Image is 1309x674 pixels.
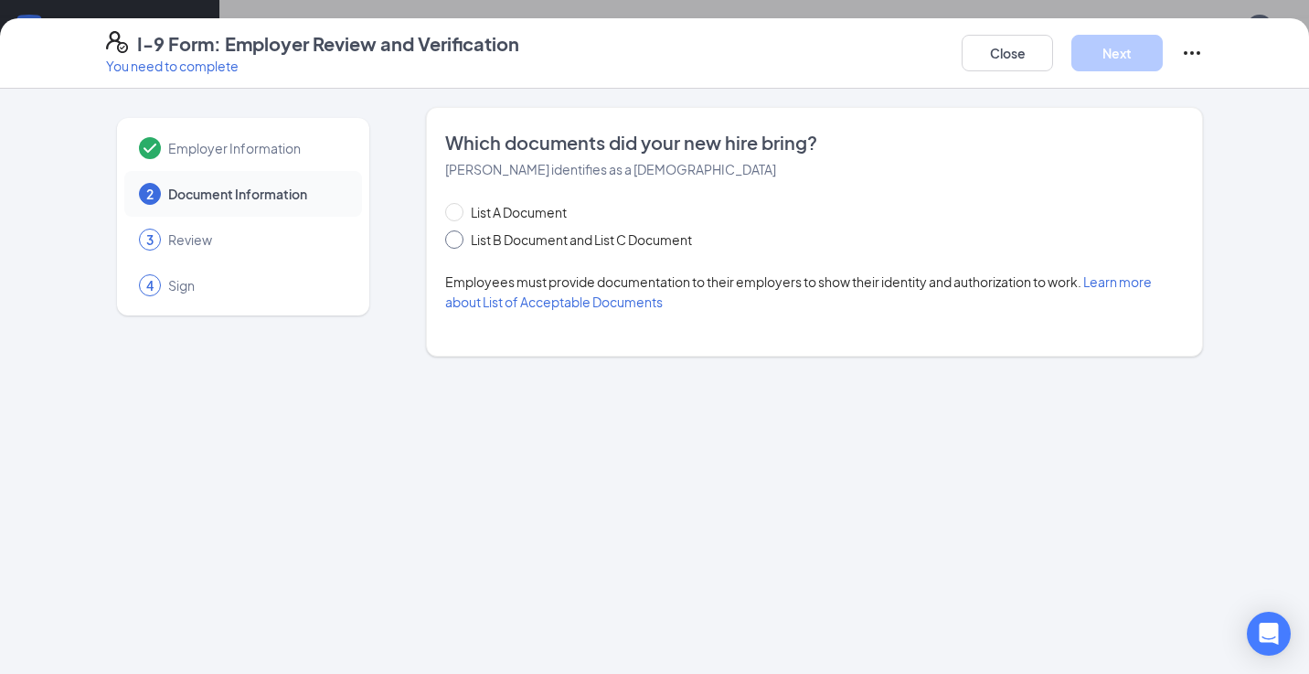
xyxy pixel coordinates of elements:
[168,230,344,249] span: Review
[463,202,574,222] span: List A Document
[146,185,154,203] span: 2
[463,230,699,250] span: List B Document and List C Document
[445,161,776,177] span: [PERSON_NAME] identifies as a [DEMOGRAPHIC_DATA]
[445,130,1184,155] span: Which documents did your new hire bring?
[168,185,344,203] span: Document Information
[445,273,1152,310] span: Employees must provide documentation to their employers to show their identity and authorization ...
[1181,42,1203,64] svg: Ellipses
[106,31,128,53] svg: FormI9EVerifyIcon
[962,35,1053,71] button: Close
[146,276,154,294] span: 4
[139,137,161,159] svg: Checkmark
[1071,35,1163,71] button: Next
[168,139,344,157] span: Employer Information
[1247,612,1291,656] div: Open Intercom Messenger
[106,57,519,75] p: You need to complete
[168,276,344,294] span: Sign
[146,230,154,249] span: 3
[137,31,519,57] h4: I-9 Form: Employer Review and Verification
